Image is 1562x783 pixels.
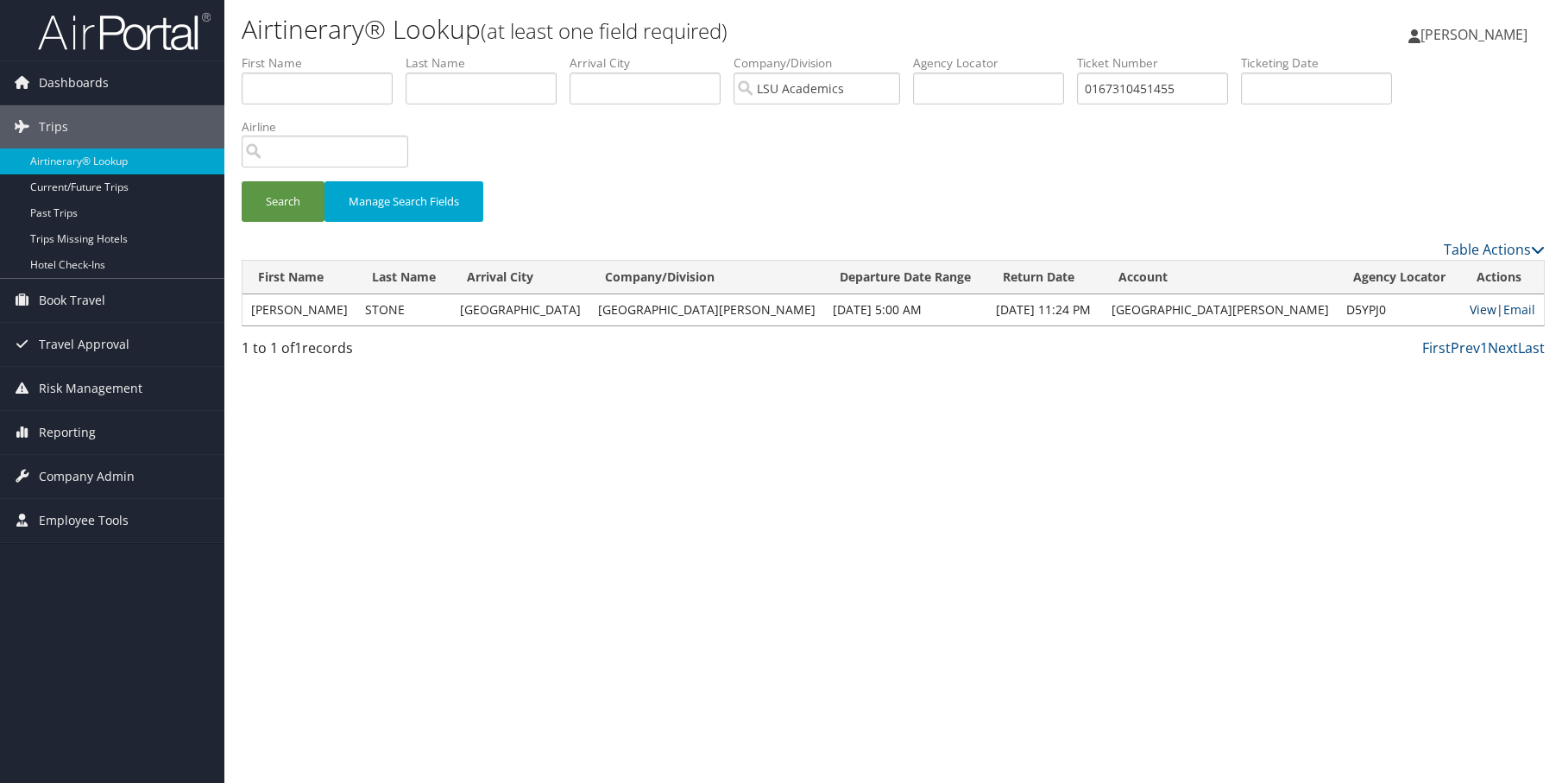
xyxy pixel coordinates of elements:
[1503,301,1535,318] a: Email
[1461,294,1544,325] td: |
[1103,294,1338,325] td: [GEOGRAPHIC_DATA][PERSON_NAME]
[242,118,421,136] label: Airline
[1077,54,1241,72] label: Ticket Number
[242,54,406,72] label: First Name
[39,455,135,498] span: Company Admin
[39,61,109,104] span: Dashboards
[1338,294,1461,325] td: D5YPJ0
[1488,338,1518,357] a: Next
[39,279,105,322] span: Book Travel
[1408,9,1545,60] a: [PERSON_NAME]
[1461,261,1544,294] th: Actions
[913,54,1077,72] label: Agency Locator
[242,338,548,367] div: 1 to 1 of records
[589,294,824,325] td: [GEOGRAPHIC_DATA][PERSON_NAME]
[38,11,211,52] img: airportal-logo.png
[1338,261,1461,294] th: Agency Locator: activate to sort column ascending
[242,11,1111,47] h1: Airtinerary® Lookup
[39,323,129,366] span: Travel Approval
[406,54,570,72] label: Last Name
[987,294,1103,325] td: [DATE] 11:24 PM
[1518,338,1545,357] a: Last
[324,181,483,222] button: Manage Search Fields
[1241,54,1405,72] label: Ticketing Date
[589,261,824,294] th: Company/Division
[1480,338,1488,357] a: 1
[39,367,142,410] span: Risk Management
[987,261,1103,294] th: Return Date: activate to sort column ascending
[570,54,734,72] label: Arrival City
[1422,338,1451,357] a: First
[294,338,302,357] span: 1
[1444,240,1545,259] a: Table Actions
[824,294,987,325] td: [DATE] 5:00 AM
[824,261,987,294] th: Departure Date Range: activate to sort column ascending
[451,294,589,325] td: [GEOGRAPHIC_DATA]
[451,261,589,294] th: Arrival City: activate to sort column ascending
[242,181,324,222] button: Search
[1470,301,1496,318] a: View
[242,294,356,325] td: [PERSON_NAME]
[481,16,727,45] small: (at least one field required)
[39,499,129,542] span: Employee Tools
[242,261,356,294] th: First Name: activate to sort column ascending
[39,105,68,148] span: Trips
[1103,261,1338,294] th: Account: activate to sort column ascending
[734,54,913,72] label: Company/Division
[39,411,96,454] span: Reporting
[356,261,451,294] th: Last Name: activate to sort column descending
[1451,338,1480,357] a: Prev
[1420,25,1527,44] span: [PERSON_NAME]
[356,294,451,325] td: STONE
